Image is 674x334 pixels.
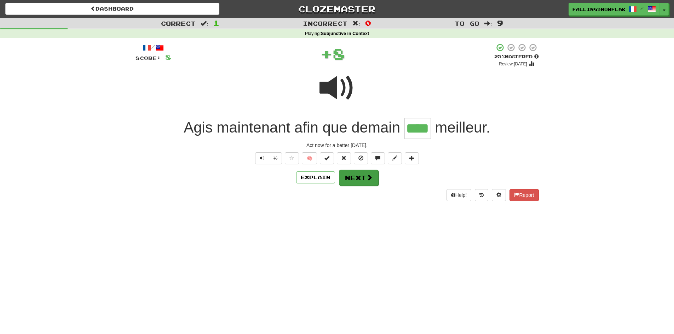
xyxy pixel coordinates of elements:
[509,189,538,201] button: Report
[136,43,171,52] div: /
[269,152,282,164] button: ½
[230,3,444,15] a: Clozemaster
[303,20,347,27] span: Incorrect
[333,45,345,63] span: 8
[254,152,282,164] div: Text-to-speech controls
[497,19,503,27] span: 9
[388,152,402,164] button: Edit sentence (alt+d)
[302,152,317,164] button: 🧠
[337,152,351,164] button: Reset to 0% Mastered (alt+r)
[365,19,371,27] span: 0
[354,152,368,164] button: Ignore sentence (alt+i)
[371,152,385,164] button: Discuss sentence (alt+u)
[352,20,360,27] span: :
[213,19,219,27] span: 1
[294,119,318,136] span: afin
[136,142,539,149] div: Act now for a better [DATE].
[255,152,269,164] button: Play sentence audio (ctl+space)
[494,54,505,59] span: 25 %
[640,6,644,11] span: /
[184,119,213,136] span: Agis
[339,170,379,186] button: Next
[499,61,527,66] small: Review: [DATE]
[321,31,369,36] strong: Subjunctive in Context
[351,119,400,136] span: demain
[320,43,333,64] span: +
[431,119,490,136] span: .
[455,20,479,27] span: To go
[569,3,660,16] a: FallingSnowflake5358 /
[405,152,419,164] button: Add to collection (alt+a)
[161,20,196,27] span: Correct
[435,119,486,136] span: meilleur
[572,6,625,12] span: FallingSnowflake5358
[475,189,488,201] button: Round history (alt+y)
[165,53,171,61] span: 8
[217,119,290,136] span: maintenant
[136,55,161,61] span: Score:
[484,20,492,27] span: :
[285,152,299,164] button: Favorite sentence (alt+f)
[447,189,472,201] button: Help!
[494,54,539,60] div: Mastered
[320,152,334,164] button: Set this sentence to 100% Mastered (alt+m)
[296,171,335,183] button: Explain
[201,20,208,27] span: :
[5,3,219,15] a: Dashboard
[322,119,347,136] span: que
